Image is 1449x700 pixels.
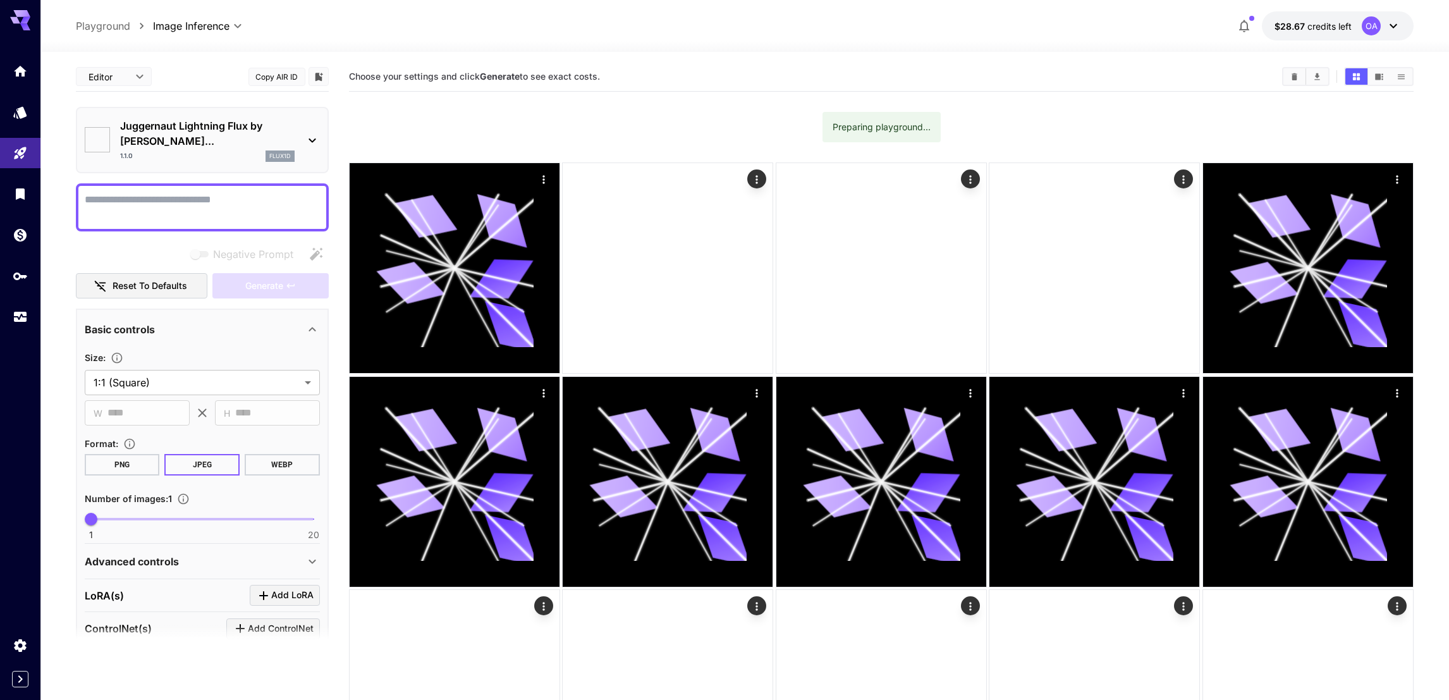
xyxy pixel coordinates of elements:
div: API Keys [13,268,28,284]
button: Copy AIR ID [248,68,305,86]
span: Negative prompts are not compatible with the selected model. [188,246,303,262]
span: $28.67 [1275,21,1307,32]
button: Reset to defaults [76,273,207,299]
div: Actions [534,169,553,188]
div: Juggernaut Lightning Flux by [PERSON_NAME]...1.1.0flux1d [85,113,320,167]
div: Actions [961,383,980,402]
div: Actions [1175,596,1194,615]
button: WEBP [245,454,320,476]
div: Clear ImagesDownload All [1282,67,1330,86]
div: Wallet [13,227,28,243]
span: 1 [89,529,93,541]
button: Download All [1306,68,1328,85]
span: 1:1 (Square) [94,375,300,390]
span: Number of images : 1 [85,493,172,504]
div: Actions [1388,169,1407,188]
p: flux1d [269,152,291,161]
div: Actions [748,383,767,402]
button: Show images in grid view [1345,68,1367,85]
a: Playground [76,18,130,34]
span: W [94,406,102,421]
span: Image Inference [153,18,229,34]
span: Format : [85,438,118,449]
button: JPEG [164,454,240,476]
div: Actions [961,169,980,188]
div: Settings [13,637,28,653]
div: Actions [961,596,980,615]
p: LoRA(s) [85,588,124,603]
button: Specify how many images to generate in a single request. Each image generation will be charged se... [172,493,195,505]
button: Click to add LoRA [250,585,320,606]
div: Actions [1388,383,1407,402]
span: 20 [308,529,319,541]
div: OA [1362,16,1381,35]
div: Actions [1388,596,1407,615]
button: Adjust the dimensions of the generated image by specifying its width and height in pixels, or sel... [106,352,128,364]
p: 1.1.0 [120,151,133,161]
span: credits left [1307,21,1352,32]
button: Show images in list view [1390,68,1412,85]
div: Actions [748,169,767,188]
div: Show images in grid viewShow images in video viewShow images in list view [1344,67,1414,86]
p: Advanced controls [85,554,179,569]
p: ControlNet(s) [85,621,152,636]
div: Library [13,186,28,202]
div: Actions [1175,383,1194,402]
div: Home [13,63,28,79]
div: Playground [13,145,28,161]
button: Expand sidebar [12,671,28,687]
span: H [224,406,230,421]
button: PNG [85,454,160,476]
div: Actions [1175,169,1194,188]
div: Advanced controls [85,546,320,577]
span: Negative Prompt [213,247,293,262]
button: Clear Images [1283,68,1305,85]
span: Add LoRA [271,587,314,603]
button: Choose the file format for the output image. [118,438,141,450]
button: Show images in video view [1368,68,1390,85]
div: Actions [534,596,553,615]
div: Actions [534,383,553,402]
div: $28.67437 [1275,20,1352,33]
span: Editor [89,70,128,83]
b: Generate [480,71,520,82]
button: $28.67437OA [1262,11,1414,40]
div: Basic controls [85,314,320,345]
span: Size : [85,352,106,363]
div: Actions [748,596,767,615]
div: Usage [13,309,28,325]
p: Basic controls [85,322,155,337]
div: Preparing playground... [833,116,931,138]
nav: breadcrumb [76,18,153,34]
span: Choose your settings and click to see exact costs. [349,71,600,82]
div: Models [13,104,28,120]
p: Juggernaut Lightning Flux by [PERSON_NAME]... [120,118,295,149]
button: Add to library [313,69,324,84]
button: Click to add ControlNet [226,618,320,639]
span: Add ControlNet [248,621,314,637]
